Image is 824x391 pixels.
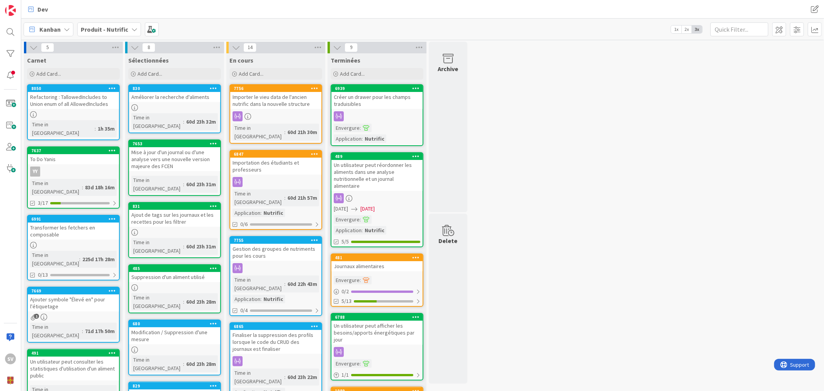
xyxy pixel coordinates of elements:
span: : [362,134,363,143]
div: Envergure [334,359,360,368]
div: 7669Ajouter symbole "Élevé en" pour l'étiquetage [28,287,119,311]
span: 0/13 [38,271,48,279]
a: 7653Mise à jour d'un journal ou d'une analyse vers une nouvelle version majeure des FCENTime in [... [128,139,221,196]
div: 7755Gestion des groupes de nutriments pour les cours [230,237,321,261]
div: Time in [GEOGRAPHIC_DATA] [131,293,183,310]
div: 6991 [31,216,119,222]
div: Time in [GEOGRAPHIC_DATA] [233,369,284,386]
a: 6847Importation des étudiants et professeursTime in [GEOGRAPHIC_DATA]:60d 21h 57mApplication:Nutr... [229,150,322,230]
a: 485Suppression d'un aliment utiliséTime in [GEOGRAPHIC_DATA]:60d 23h 28m [128,264,221,313]
div: 7669 [31,288,119,294]
div: Time in [GEOGRAPHIC_DATA] [233,124,284,141]
div: Importation des étudiants et professeurs [230,158,321,175]
div: 7756 [230,85,321,92]
div: 485Suppression d'un aliment utilisé [129,265,220,282]
div: 60d 23h 22m [285,373,319,381]
img: avatar [5,375,16,386]
span: : [284,194,285,202]
div: Ajouter symbole "Élevé en" pour l'étiquetage [28,294,119,311]
div: Nutrific [363,226,386,235]
div: 7653 [133,141,220,146]
span: 0/4 [240,306,248,314]
div: 491 [31,350,119,356]
span: : [360,276,361,284]
div: Mise à jour d'un journal ou d'une analyse vers une nouvelle version majeure des FCEN [129,147,220,171]
div: Time in [GEOGRAPHIC_DATA] [131,113,183,130]
div: 1h 35m [96,124,117,133]
div: 489 [335,154,423,159]
span: 0 / 2 [341,287,349,296]
span: : [284,373,285,381]
a: 8050Refactoring : TallowedIncludes to Union enum of all AllowedIncludesTime in [GEOGRAPHIC_DATA]:... [27,84,120,140]
span: : [362,226,363,235]
div: 481Journaux alimentaires [331,254,423,271]
div: 6788 [335,314,423,320]
div: Application [334,134,362,143]
span: 3x [692,25,702,33]
div: Un utilisateur peut afficher les besoins/apports énergétiques par jour [331,321,423,345]
div: YY [28,167,119,177]
div: Envergure [334,124,360,132]
div: 829 [129,382,220,389]
div: 7637To Do Yanis [28,147,119,164]
span: 5/5 [341,238,349,246]
div: Time in [GEOGRAPHIC_DATA] [30,120,95,137]
div: 71d 17h 50m [83,327,117,335]
div: 60d 23h 28m [184,297,218,306]
div: 6865 [230,323,321,330]
div: SV [5,354,16,364]
a: 7637To Do YanisYYTime in [GEOGRAPHIC_DATA]:83d 18h 16m3/17 [27,146,120,209]
a: Dev [24,2,53,16]
div: 491 [28,350,119,357]
div: Ajout de tags sur les journaux et les recettes pour les filtrer [129,210,220,227]
a: 831Ajout de tags sur les journaux et les recettes pour les filtrerTime in [GEOGRAPHIC_DATA]:60d 2... [128,202,221,258]
div: 831Ajout de tags sur les journaux et les recettes pour les filtrer [129,203,220,227]
div: 7756Importer le vieu data de l'ancien nutrific dans la nouvelle structure [230,85,321,109]
div: Time in [GEOGRAPHIC_DATA] [30,323,82,340]
a: 6939Créer un drawer pour les champs traduisiblesEnvergure:Application:Nutrific [331,84,423,146]
input: Quick Filter... [710,22,768,36]
a: 489Un utilisateur peut réordonner les aliments dans une analyse nutritionnelle et un journal alim... [331,152,423,247]
div: 831 [129,203,220,210]
span: : [360,215,361,224]
span: Kanban [39,25,61,34]
span: Sélectionnées [128,56,169,64]
span: 5 [41,43,54,52]
div: 6991 [28,216,119,223]
div: Application [233,209,260,217]
span: Support [16,1,35,10]
span: : [95,124,96,133]
div: 1/1 [331,370,423,380]
div: 7637 [31,148,119,153]
div: 8050Refactoring : TallowedIncludes to Union enum of all AllowedIncludes [28,85,119,109]
div: Delete [439,236,458,245]
span: 1 [34,314,39,319]
span: 5/13 [341,297,352,305]
a: 6991Transformer les fetchers en composableTime in [GEOGRAPHIC_DATA]:225d 17h 28m0/13 [27,215,120,280]
div: Time in [GEOGRAPHIC_DATA] [131,238,183,255]
div: 60d 23h 31m [184,180,218,189]
a: 7755Gestion des groupes de nutriments pour les coursTime in [GEOGRAPHIC_DATA]:60d 22h 43mApplicat... [229,236,322,316]
div: 481 [331,254,423,261]
b: Produit - Nutrific [81,25,128,33]
div: Un utilisateur peut consulter les statistiques d'utilisation d'un aliment public [28,357,119,381]
div: Améliorer la recherche d'aliments [129,92,220,102]
div: Modification / Suppression d'une mesure [129,327,220,344]
div: Créer un drawer pour les champs traduisibles [331,92,423,109]
div: 7756 [234,86,321,91]
div: 491Un utilisateur peut consulter les statistiques d'utilisation d'un aliment public [28,350,119,381]
div: 7755 [230,237,321,244]
span: 1x [671,25,681,33]
span: Add Card... [239,70,263,77]
span: : [183,242,184,251]
span: : [183,360,184,368]
span: : [183,297,184,306]
div: 60d 23h 32m [184,117,218,126]
div: 60d 22h 43m [285,280,319,288]
div: Application [233,295,260,303]
div: 8050 [31,86,119,91]
div: 485 [129,265,220,272]
a: 7669Ajouter symbole "Élevé en" pour l'étiquetageTime in [GEOGRAPHIC_DATA]:71d 17h 50m [27,287,120,343]
div: 83d 18h 16m [83,183,117,192]
div: 7669 [28,287,119,294]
